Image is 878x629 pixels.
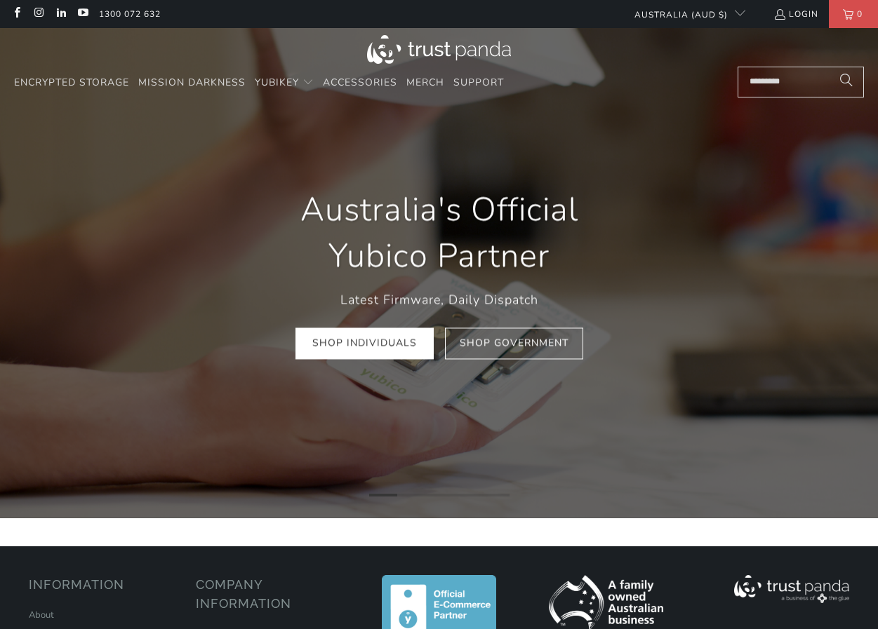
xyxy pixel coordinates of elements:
li: Page dot 1 [369,494,397,496]
a: Trust Panda Australia on Instagram [32,8,44,20]
a: 1300 072 632 [99,6,161,22]
a: Login [773,6,818,22]
p: Latest Firmware, Daily Dispatch [258,290,620,310]
li: Page dot 4 [453,494,481,496]
a: About [29,609,54,621]
a: Trust Panda Australia on Facebook [11,8,22,20]
a: Merch [406,67,444,100]
summary: YubiKey [255,67,314,100]
span: Support [453,76,504,89]
a: Accessories [323,67,397,100]
a: Shop Government [445,327,583,359]
span: Encrypted Storage [14,76,129,89]
a: Mission Darkness [138,67,246,100]
span: Merch [406,76,444,89]
input: Search... [738,67,864,97]
a: Shop Individuals [295,327,434,359]
a: Trust Panda Australia on YouTube [77,8,88,20]
li: Page dot 3 [425,494,453,496]
img: Trust Panda Australia [367,35,511,64]
li: Page dot 5 [481,494,510,496]
button: Search [829,67,864,97]
a: Encrypted Storage [14,67,129,100]
nav: Translation missing: en.navigation.header.main_nav [14,67,504,100]
span: YubiKey [255,76,299,89]
li: Page dot 2 [397,494,425,496]
a: Trust Panda Australia on LinkedIn [55,8,67,20]
span: Mission Darkness [138,76,246,89]
h1: Australia's Official Yubico Partner [258,187,620,280]
a: Support [453,67,504,100]
span: Accessories [323,76,397,89]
